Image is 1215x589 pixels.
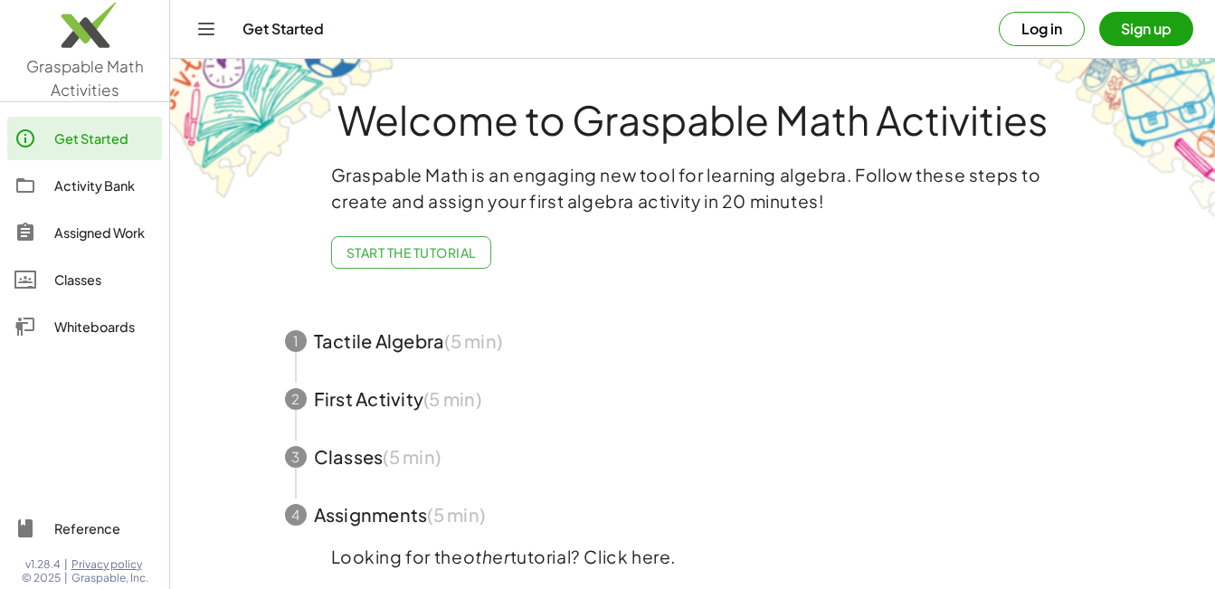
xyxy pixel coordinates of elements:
[263,312,1123,370] button: 1Tactile Algebra(5 min)
[263,370,1123,428] button: 2First Activity(5 min)
[54,269,155,290] div: Classes
[463,546,510,567] em: other
[999,12,1085,46] button: Log in
[331,236,491,269] button: Start the Tutorial
[285,330,307,352] div: 1
[252,99,1134,140] h1: Welcome to Graspable Math Activities
[22,571,61,585] span: © 2025
[64,571,68,585] span: |
[346,244,476,261] span: Start the Tutorial
[54,128,155,149] div: Get Started
[7,507,162,550] a: Reference
[7,258,162,301] a: Classes
[331,544,1055,570] p: Looking for the tutorial? Click here.
[25,557,61,572] span: v1.28.4
[285,446,307,468] div: 3
[1099,12,1193,46] button: Sign up
[54,316,155,337] div: Whiteboards
[263,486,1123,544] button: 4Assignments(5 min)
[170,57,396,201] img: get-started-bg-ul-Ceg4j33I.png
[54,222,155,243] div: Assigned Work
[7,164,162,207] a: Activity Bank
[331,162,1055,214] p: Graspable Math is an engaging new tool for learning algebra. Follow these steps to create and ass...
[7,305,162,348] a: Whiteboards
[263,428,1123,486] button: 3Classes(5 min)
[26,56,144,100] span: Graspable Math Activities
[285,504,307,526] div: 4
[54,175,155,196] div: Activity Bank
[285,388,307,410] div: 2
[71,571,148,585] span: Graspable, Inc.
[7,117,162,160] a: Get Started
[64,557,68,572] span: |
[7,211,162,254] a: Assigned Work
[71,557,148,572] a: Privacy policy
[54,518,155,539] div: Reference
[192,14,221,43] button: Toggle navigation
